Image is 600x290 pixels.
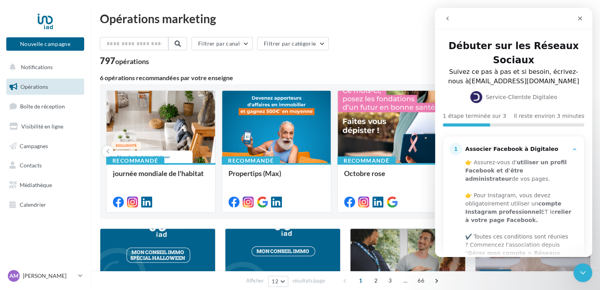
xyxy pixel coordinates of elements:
span: Campagnes [20,142,48,149]
div: Opérations marketing [100,13,591,24]
a: Opérations [5,79,86,95]
div: journée mondiale de l'habitat [113,169,209,185]
button: Filtrer par canal [191,37,253,50]
span: 66 [414,274,427,287]
span: Médiathèque [20,182,52,188]
div: 797 [100,57,149,65]
div: Recommandé [106,156,164,165]
span: Boîte de réception [20,103,65,110]
a: Calendrier [5,196,86,213]
span: résultats/page [293,277,325,284]
span: Visibilité en ligne [21,123,63,130]
span: AM [9,272,18,280]
a: Campagnes [5,138,86,154]
a: Médiathèque [5,177,86,193]
span: Afficher [246,277,264,284]
b: Gérer mon compte > Réseaux sociaux> Comptes Facebook/Instagram [30,242,125,265]
div: Octobre rose [344,169,440,185]
span: Contacts [20,162,42,169]
span: 12 [272,278,278,284]
a: Contacts [5,157,86,174]
span: Opérations [20,83,48,90]
button: 12 [268,276,288,287]
span: ... [399,274,412,287]
div: ✔️ Toutes ces conditions sont réunies ? Commencez l'association depuis " " en cliquant sur " ". [30,225,137,274]
span: 3 [384,274,396,287]
span: Calendrier [20,201,46,208]
p: [PERSON_NAME] [23,272,75,280]
span: 2 [370,274,382,287]
span: 1 [354,274,367,287]
div: 6 opérations recommandées par votre enseigne [100,75,578,81]
button: Nouvelle campagne [6,37,84,51]
a: Boîte de réception [5,98,86,115]
div: Propertips (Max) [228,169,324,185]
iframe: Intercom live chat [573,263,592,282]
div: opérations [115,58,149,65]
a: AM [PERSON_NAME] [6,268,84,283]
div: Recommandé [337,156,396,165]
button: Notifications [5,59,83,75]
span: Notifications [21,64,53,70]
a: Visibilité en ligne [5,118,86,135]
div: Recommandé [222,156,280,165]
button: Filtrer par catégorie [257,37,329,50]
iframe: Intercom live chat [435,8,592,257]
